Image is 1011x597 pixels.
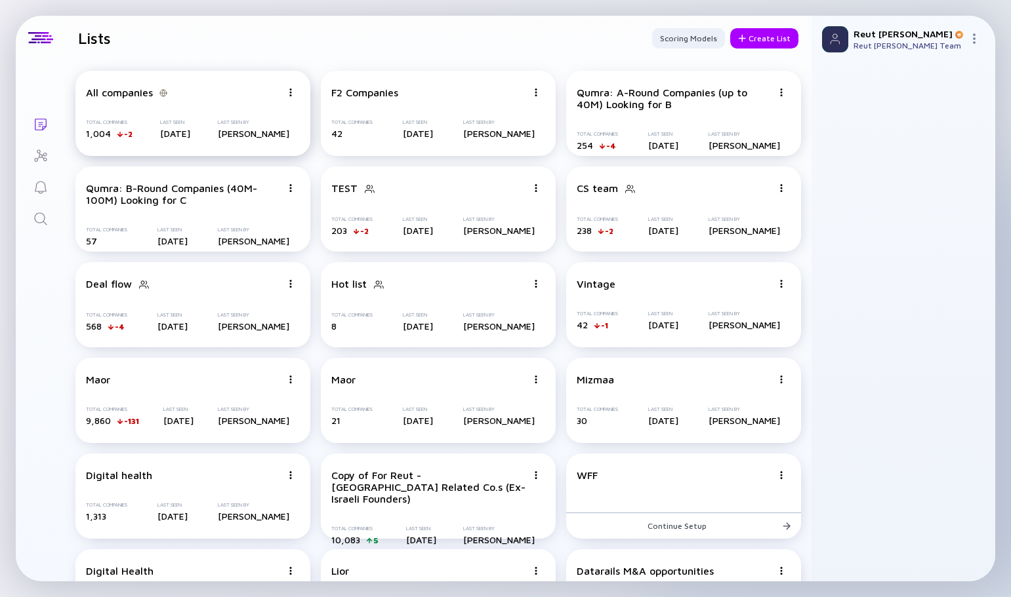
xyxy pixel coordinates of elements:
[777,184,785,192] img: Menu
[463,534,535,545] div: [PERSON_NAME]
[331,406,373,412] div: Total Companies
[777,567,785,575] img: Menu
[218,235,289,246] div: [PERSON_NAME]
[601,320,608,330] div: -1
[403,216,433,222] div: Last Seen
[532,184,540,192] img: Menu
[331,182,358,194] div: TEST
[709,311,780,317] div: Last Seen By
[606,141,616,151] div: -4
[463,415,535,426] div: [PERSON_NAME]
[463,225,535,236] div: [PERSON_NAME]
[86,278,132,290] div: Deal flow
[157,235,188,246] div: [DATE]
[463,312,535,318] div: Last Seen By
[403,128,433,139] div: [DATE]
[86,128,111,139] span: 1,004
[331,312,373,318] div: Total Companies
[86,374,110,385] div: Maor
[854,41,964,50] div: Reut [PERSON_NAME] Team
[218,320,289,332] div: [PERSON_NAME]
[648,415,678,426] div: [DATE]
[218,128,289,139] div: [PERSON_NAME]
[403,406,433,412] div: Last Seen
[577,406,618,412] div: Total Companies
[577,182,618,194] div: CS team
[648,131,678,137] div: Last Seen
[157,320,188,332] div: [DATE]
[777,280,785,288] img: Menu
[532,567,540,575] img: Menu
[577,311,618,317] div: Total Companies
[463,320,535,332] div: [PERSON_NAME]
[331,415,340,426] span: 21
[331,320,337,332] span: 8
[16,170,65,202] a: Reminders
[577,87,772,110] div: Qumra: A-Round Companies (up to 40M) Looking for B
[218,119,289,125] div: Last Seen By
[287,471,295,479] img: Menu
[577,565,714,577] div: Datarails M&A opportunities
[78,29,111,47] h1: Lists
[969,33,980,44] img: Menu
[406,526,436,531] div: Last Seen
[86,502,127,508] div: Total Companies
[124,129,133,139] div: -2
[577,374,614,385] div: Mizmaa
[605,226,613,236] div: -2
[331,225,347,236] span: 203
[218,415,289,426] div: [PERSON_NAME]
[86,227,127,233] div: Total Companies
[86,235,97,246] span: 57
[218,227,289,233] div: Last Seen By
[648,140,678,151] div: [DATE]
[406,534,436,545] div: [DATE]
[777,88,785,96] img: Menu
[163,415,194,426] div: [DATE]
[86,312,127,318] div: Total Companies
[331,216,373,222] div: Total Companies
[331,119,373,125] div: Total Companies
[709,216,780,222] div: Last Seen By
[463,128,535,139] div: [PERSON_NAME]
[331,565,349,577] div: Lior
[86,119,133,125] div: Total Companies
[86,320,102,332] span: 568
[86,182,281,206] div: Qumra: B-Round Companies (40M-100M) Looking for C
[577,278,615,290] div: Vintage
[124,416,139,426] div: -131
[648,216,678,222] div: Last Seen
[403,320,433,332] div: [DATE]
[566,512,801,539] button: Continue Setup
[709,319,780,330] div: [PERSON_NAME]
[218,510,289,522] div: [PERSON_NAME]
[163,406,194,412] div: Last Seen
[577,415,587,426] span: 30
[532,471,540,479] img: Menu
[777,376,785,383] img: Menu
[331,374,356,385] div: Maor
[160,119,190,125] div: Last Seen
[648,319,678,330] div: [DATE]
[86,406,139,412] div: Total Companies
[532,280,540,288] img: Menu
[463,216,535,222] div: Last Seen By
[86,510,106,522] span: 1,313
[157,502,188,508] div: Last Seen
[403,415,433,426] div: [DATE]
[218,502,289,508] div: Last Seen By
[463,526,535,531] div: Last Seen By
[577,225,592,236] span: 238
[287,376,295,383] img: Menu
[157,510,188,522] div: [DATE]
[730,28,798,48] button: Create List
[287,88,295,96] img: Menu
[160,128,190,139] div: [DATE]
[86,565,154,577] div: Digital Health
[331,534,360,545] span: 10,083
[331,278,367,290] div: Hot list
[709,140,780,151] div: [PERSON_NAME]
[331,87,398,98] div: F2 Companies
[157,312,188,318] div: Last Seen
